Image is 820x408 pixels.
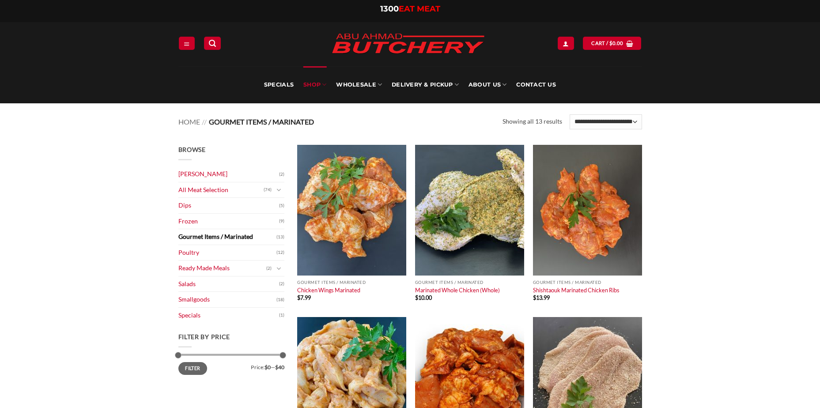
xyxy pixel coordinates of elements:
span: (9) [279,215,284,228]
a: SHOP [303,66,326,103]
span: 1300 [380,4,399,14]
a: Gourmet Items / Marinated [178,229,276,245]
span: $ [415,294,418,301]
a: Specials [178,308,279,323]
span: (12) [276,246,284,259]
a: Salads [178,276,279,292]
span: $ [609,39,612,47]
a: Search [204,37,221,49]
a: Ready Made Meals [178,261,266,276]
a: Chicken Wings Marinated [297,287,360,294]
a: About Us [469,66,506,103]
bdi: 7.99 [297,294,311,301]
a: Dips [178,198,279,213]
a: Smallgoods [178,292,276,307]
a: Contact Us [516,66,556,103]
span: Filter by price [178,333,231,340]
span: $0 [265,364,271,370]
a: Home [178,117,200,126]
bdi: 13.99 [533,294,550,301]
button: Filter [178,362,208,374]
span: Browse [178,146,206,153]
span: Gourmet Items / Marinated [209,117,314,126]
span: (5) [279,199,284,212]
span: (74) [264,183,272,196]
img: Chicken-Wings-Marinated [297,145,406,276]
span: (1) [279,309,284,322]
span: (2) [279,277,284,291]
a: Login [558,37,574,49]
div: Price: — [178,362,284,370]
button: Toggle [274,264,284,273]
a: Frozen [178,214,279,229]
img: Abu Ahmad Butchery [324,27,492,61]
span: $ [297,294,300,301]
bdi: 0.00 [609,40,624,46]
a: Marinated Whole Chicken (Whole) [415,287,500,294]
select: Shop order [570,114,642,129]
a: Wholesale [336,66,382,103]
img: Marinated-Whole-Chicken [415,145,524,276]
span: (13) [276,230,284,244]
a: Delivery & Pickup [392,66,459,103]
p: Showing all 13 results [503,117,562,127]
img: Shishtaouk Marinated Chicken Ribs [533,145,642,276]
button: Toggle [274,185,284,195]
a: Specials [264,66,294,103]
a: Poultry [178,245,276,261]
span: (2) [266,262,272,275]
span: (2) [279,168,284,181]
p: Gourmet Items / Marinated [297,280,406,285]
a: [PERSON_NAME] [178,166,279,182]
p: Gourmet Items / Marinated [415,280,524,285]
span: EAT MEAT [399,4,440,14]
span: // [202,117,207,126]
a: All Meat Selection [178,182,264,198]
a: 1300EAT MEAT [380,4,440,14]
a: Shishtaouk Marinated Chicken Ribs [533,287,620,294]
a: Menu [179,37,195,49]
span: Cart / [591,39,623,47]
span: $40 [275,364,284,370]
bdi: 10.00 [415,294,432,301]
span: (18) [276,293,284,306]
p: Gourmet Items / Marinated [533,280,642,285]
span: $ [533,294,536,301]
a: View cart [583,37,641,49]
